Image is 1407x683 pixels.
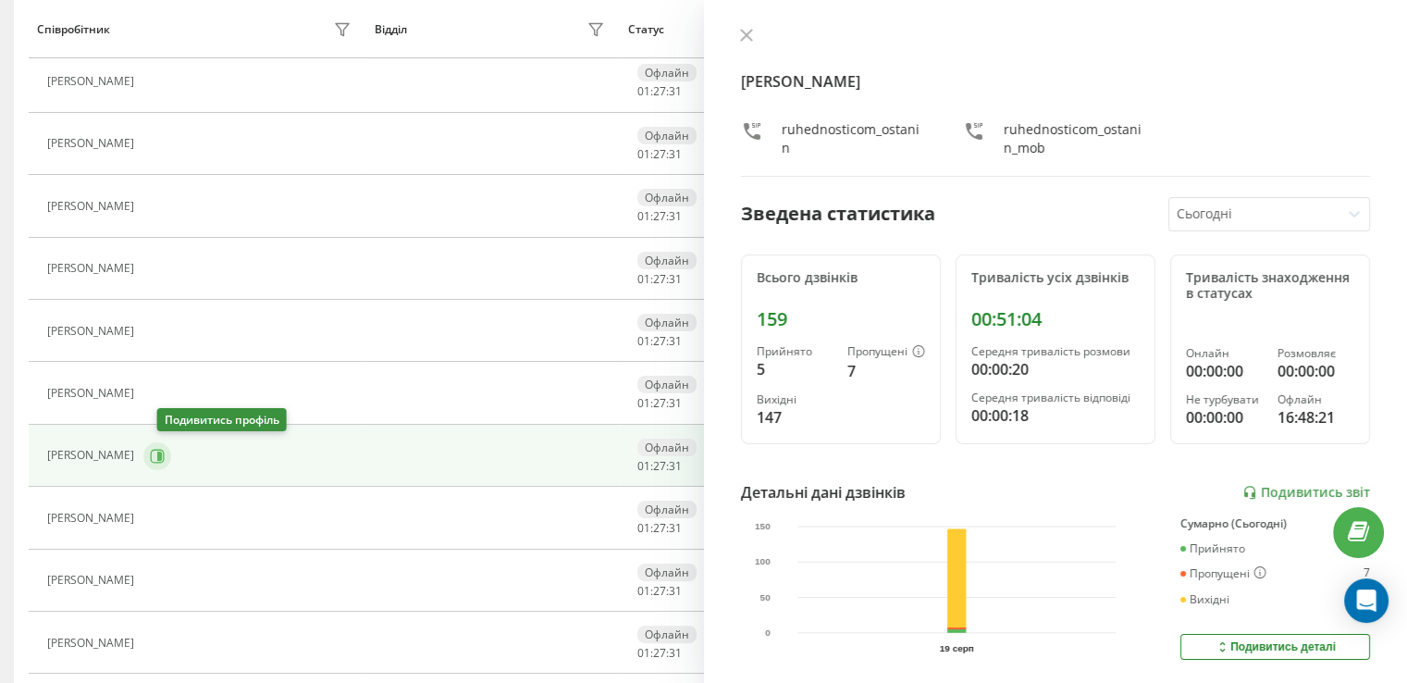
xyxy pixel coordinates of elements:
span: 27 [653,645,666,661]
div: Пропущені [847,345,925,360]
div: Офлайн [637,564,697,581]
div: [PERSON_NAME] [47,637,139,650]
span: 31 [669,583,682,599]
span: 01 [637,208,650,224]
span: 01 [637,395,650,411]
span: 31 [669,208,682,224]
span: 27 [653,395,666,411]
div: 147 [757,406,833,428]
div: Розмовляє [1277,347,1354,360]
div: Офлайн [637,64,697,81]
div: Тривалість усіх дзвінків [971,270,1140,286]
div: : : [637,397,682,410]
span: 01 [637,583,650,599]
span: 27 [653,271,666,287]
span: 31 [669,146,682,162]
div: : : [637,522,682,535]
div: 00:00:00 [1186,406,1263,428]
div: Прийнято [757,345,833,358]
span: 31 [669,458,682,474]
text: 50 [759,592,771,602]
div: 16:48:21 [1277,406,1354,428]
div: Офлайн [637,314,697,331]
span: 31 [669,645,682,661]
div: 159 [757,308,925,330]
div: [PERSON_NAME] [47,137,139,150]
div: Вихідні [1180,593,1229,606]
div: Подивитись профіль [157,408,287,431]
div: Зведена статистика [741,200,935,228]
div: 00:00:00 [1186,360,1263,382]
h4: [PERSON_NAME] [741,70,1371,93]
span: 27 [653,208,666,224]
div: Онлайн [1186,347,1263,360]
span: 27 [653,83,666,99]
div: [PERSON_NAME] [47,387,139,400]
div: [PERSON_NAME] [47,512,139,525]
a: Подивитись звіт [1242,485,1370,501]
text: 150 [755,522,771,532]
span: 31 [669,333,682,349]
div: Сумарно (Сьогодні) [1180,517,1370,530]
span: 31 [669,83,682,99]
div: Офлайн [637,189,697,206]
div: : : [637,335,682,348]
div: 7 [847,360,925,382]
div: Офлайн [637,376,697,393]
div: 00:00:18 [971,404,1140,427]
div: Open Intercom Messenger [1344,578,1388,623]
span: 31 [669,520,682,536]
div: : : [637,210,682,223]
div: Прийнято [1180,542,1245,555]
span: 27 [653,333,666,349]
text: 0 [765,628,771,639]
div: Вихідні [757,393,833,406]
div: [PERSON_NAME] [47,449,139,462]
text: 100 [755,557,771,567]
div: ruhednosticom_ostanin_mob [1004,120,1148,157]
span: 27 [653,520,666,536]
span: 31 [669,395,682,411]
span: 01 [637,271,650,287]
div: Детальні дані дзвінків [741,481,906,503]
div: Офлайн [1277,393,1354,406]
div: : : [637,273,682,286]
div: Офлайн [637,626,697,643]
div: [PERSON_NAME] [47,200,139,213]
div: Пропущені [1180,566,1266,581]
div: [PERSON_NAME] [47,262,139,275]
div: Відділ [375,23,407,36]
div: Офлайн [637,252,697,269]
div: 5 [757,358,833,380]
text: 19 серп [940,643,974,653]
span: 01 [637,83,650,99]
span: 01 [637,458,650,474]
span: 31 [669,271,682,287]
div: : : [637,647,682,660]
div: : : [637,460,682,473]
div: [PERSON_NAME] [47,574,139,587]
span: 27 [653,146,666,162]
div: : : [637,585,682,598]
span: 01 [637,645,650,661]
div: Всього дзвінків [757,270,925,286]
div: 00:00:00 [1277,360,1354,382]
span: 27 [653,458,666,474]
div: Статус [628,23,664,36]
div: : : [637,85,682,98]
div: Офлайн [637,127,697,144]
div: 00:51:04 [971,308,1140,330]
div: Співробітник [37,23,110,36]
div: Офлайн [637,501,697,518]
div: Не турбувати [1186,393,1263,406]
div: : : [637,148,682,161]
div: Середня тривалість розмови [971,345,1140,358]
div: [PERSON_NAME] [47,75,139,88]
div: Офлайн [637,439,697,456]
span: 01 [637,520,650,536]
div: Середня тривалість відповіді [971,391,1140,404]
span: 27 [653,583,666,599]
div: 7 [1364,566,1370,581]
div: [PERSON_NAME] [47,325,139,338]
span: 01 [637,146,650,162]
